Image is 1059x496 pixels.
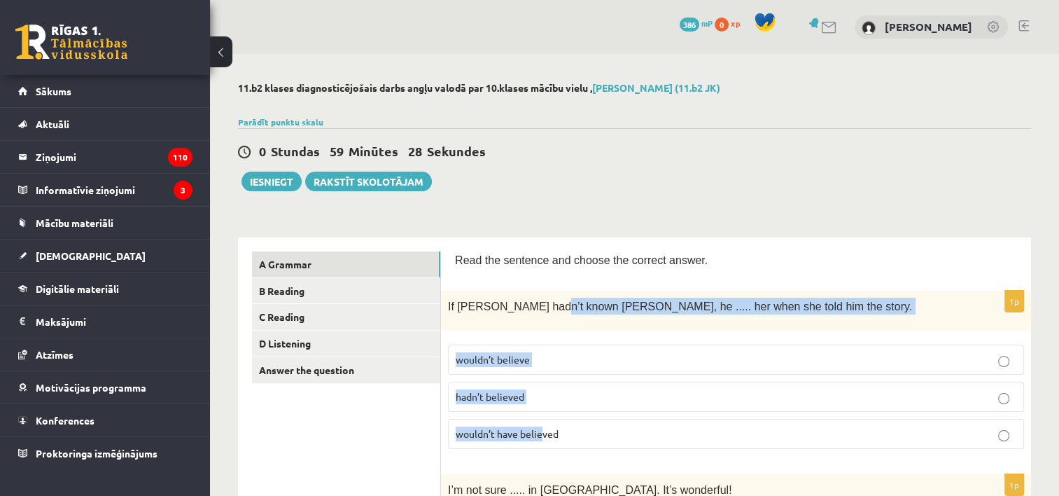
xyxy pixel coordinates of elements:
span: Sākums [36,85,71,97]
p: 1p [1004,290,1024,312]
span: Atzīmes [36,348,73,361]
input: hadn’t believed [998,393,1009,404]
a: Parādīt punktu skalu [238,116,323,128]
legend: Ziņojumi [36,141,192,173]
a: [DEMOGRAPHIC_DATA] [18,240,192,272]
span: 0 [259,143,266,159]
i: 3 [174,181,192,200]
legend: Maksājumi [36,305,192,338]
a: Rīgas 1. Tālmācības vidusskola [15,25,127,60]
span: mP [701,18,713,29]
a: Mācību materiāli [18,207,192,239]
span: Digitālie materiāli [36,282,119,295]
h2: 11.b2 klases diagnosticējošais darbs angļu valodā par 10.klases mācību vielu , [238,82,1031,94]
a: Informatīvie ziņojumi3 [18,174,192,206]
a: Maksājumi [18,305,192,338]
span: Stundas [271,143,320,159]
legend: Informatīvie ziņojumi [36,174,192,206]
input: wouldn’t believe [998,356,1009,367]
a: [PERSON_NAME] (11.b2 JK) [592,81,720,94]
span: 386 [680,18,699,32]
span: Motivācijas programma [36,381,146,394]
a: 0 xp [715,18,747,29]
span: Sekundes [427,143,486,159]
span: wouldn’t believe [456,353,530,366]
span: Aktuāli [36,118,69,130]
span: Read the sentence and choose the correct answer. [455,254,708,266]
span: Mācību materiāli [36,216,113,229]
span: wouldn’t have believed [456,427,559,440]
a: Digitālie materiāli [18,273,192,305]
span: xp [731,18,740,29]
i: 110 [168,148,192,167]
span: Konferences [36,414,94,427]
a: C Reading [252,304,440,330]
a: Motivācijas programma [18,371,192,404]
span: Proktoringa izmēģinājums [36,447,157,460]
a: Answer the question [252,357,440,383]
a: B Reading [252,278,440,304]
a: 386 mP [680,18,713,29]
span: 59 [330,143,344,159]
a: Rakstīt skolotājam [305,172,432,191]
img: Viktorija Macijeviča [862,21,876,35]
p: 1p [1004,474,1024,496]
a: D Listening [252,331,440,357]
span: 0 [715,18,729,32]
a: Aktuāli [18,108,192,140]
span: I’m not sure ..... in [GEOGRAPHIC_DATA]. It’s wonderful! [448,484,731,496]
span: Minūtes [349,143,398,159]
a: Konferences [18,404,192,436]
span: hadn’t believed [456,390,524,403]
a: Ziņojumi110 [18,141,192,173]
a: A Grammar [252,252,440,277]
button: Iesniegt [241,172,302,191]
span: If [PERSON_NAME] hadn’t known [PERSON_NAME], he ..... her when she told him the story. [448,301,912,312]
a: Atzīmes [18,338,192,371]
input: wouldn’t have believed [998,430,1009,441]
a: [PERSON_NAME] [885,20,972,34]
a: Sākums [18,75,192,107]
span: [DEMOGRAPHIC_DATA] [36,249,146,262]
span: 28 [408,143,422,159]
a: Proktoringa izmēģinājums [18,437,192,469]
